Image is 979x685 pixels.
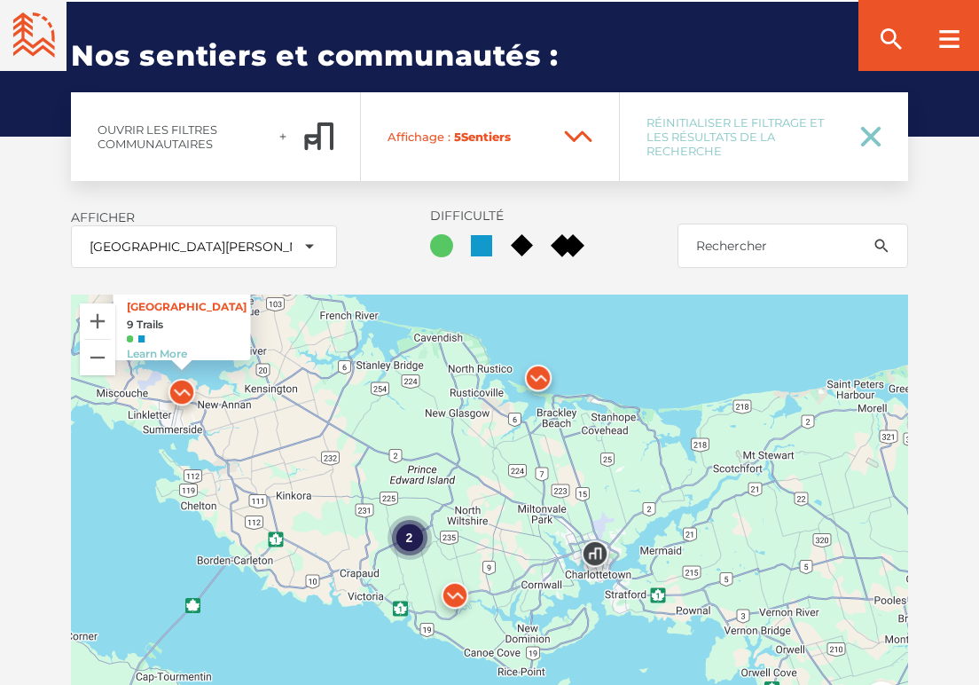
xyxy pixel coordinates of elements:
span: Sentier [388,130,548,144]
label: Afficher [71,209,115,225]
ion-icon: search [873,237,890,255]
span: Ouvrir les filtres communautaires [98,122,275,151]
ion-icon: add [277,130,289,143]
span: Réinitialiser le filtrage et les résultats de la recherche [646,115,837,158]
a: [GEOGRAPHIC_DATA] [127,300,247,313]
a: Réinitialiser le filtrage et les résultats de la recherche [620,92,908,181]
strong: 9 Trails [127,318,251,331]
input: Rechercher [677,224,908,268]
img: Blue Square [138,335,145,342]
button: Zoom avant [80,303,115,339]
label: Difficulté [430,208,566,224]
span: Affichage : [388,130,450,144]
a: Learn More [127,347,187,360]
span: s [505,130,511,144]
button: search [855,224,908,268]
button: Zoom arrière [80,340,115,375]
button: Fermer [208,257,251,300]
ion-icon: search [877,25,905,53]
div: 2 [388,516,432,560]
img: Green Circle [127,335,134,342]
a: Ouvrir les filtres communautairesadd [71,92,360,181]
span: 5 [454,130,461,144]
h2: Nos sentiers et communautés : [71,2,908,137]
